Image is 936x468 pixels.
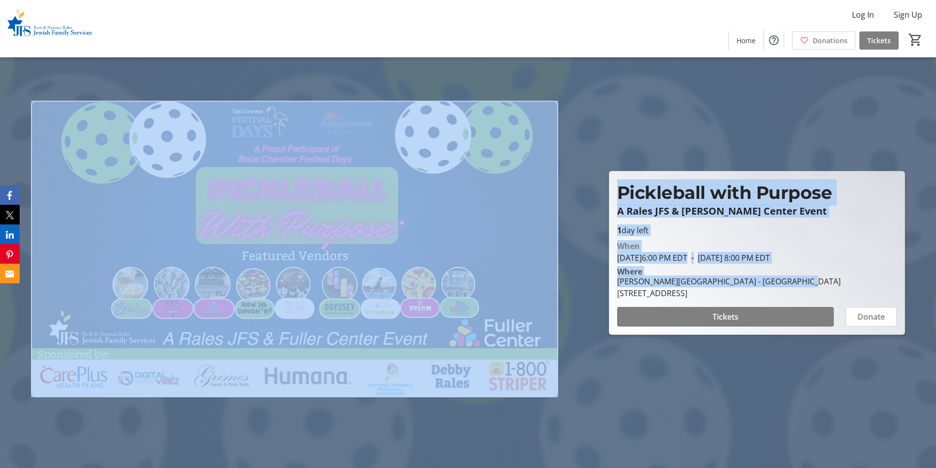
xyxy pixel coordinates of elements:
[907,31,924,49] button: Cart
[764,30,784,50] button: Help
[31,101,558,397] img: Campaign CTA Media Photo
[6,4,93,53] img: Ruth & Norman Rales Jewish Family Services's Logo
[737,35,756,46] span: Home
[687,252,698,263] span: -
[846,307,897,327] button: Donate
[729,31,764,50] a: Home
[617,287,841,299] div: [STREET_ADDRESS]
[617,268,642,275] div: Where
[617,252,687,263] span: [DATE] 6:00 PM EDT
[852,9,874,21] span: Log In
[617,225,622,236] span: 1
[813,35,848,46] span: Donations
[792,31,855,50] a: Donations
[844,7,882,23] button: Log In
[687,252,770,263] span: [DATE] 8:00 PM EDT
[712,311,738,323] span: Tickets
[867,35,891,46] span: Tickets
[886,7,930,23] button: Sign Up
[617,240,640,252] div: When
[617,224,897,236] p: day left
[859,31,899,50] a: Tickets
[617,307,834,327] button: Tickets
[894,9,922,21] span: Sign Up
[617,182,832,203] span: Pickleball with Purpose
[617,275,841,287] div: [PERSON_NAME][GEOGRAPHIC_DATA] - [GEOGRAPHIC_DATA]
[617,206,897,217] p: A Rales JFS & [PERSON_NAME] Center Event
[857,311,885,323] span: Donate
